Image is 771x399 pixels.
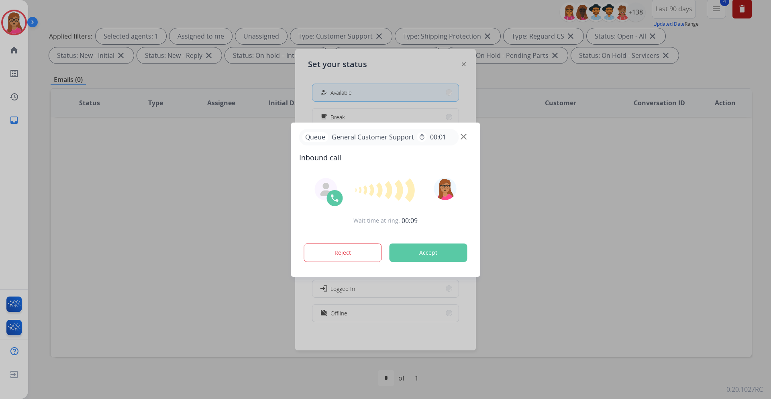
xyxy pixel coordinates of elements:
span: 00:01 [430,132,446,142]
span: Inbound call [299,152,472,163]
p: 0.20.1027RC [726,385,763,394]
mat-icon: timer [419,134,425,140]
img: call-icon [330,193,340,203]
button: Accept [390,243,467,262]
img: agent-avatar [320,183,332,196]
img: avatar [434,178,456,200]
span: Wait time at ring: [353,217,400,225]
img: close-button [461,133,467,139]
p: Queue [302,132,328,142]
span: 00:09 [402,216,418,225]
button: Reject [304,243,382,262]
span: General Customer Support [328,132,417,142]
